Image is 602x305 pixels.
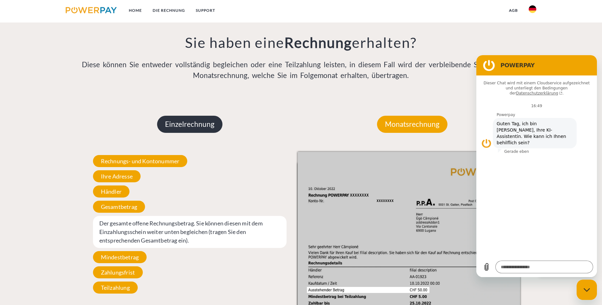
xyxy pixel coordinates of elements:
span: Gesamtbetrag [93,201,145,213]
iframe: Schaltfläche zum Öffnen des Messaging-Fensters; Konversation läuft [577,280,597,300]
a: DIE RECHNUNG [147,5,190,16]
p: Einzelrechnung [157,116,222,133]
span: Ihre Adresse [93,170,141,182]
span: Der gesamte offene Rechnungsbetrag. Sie können diesen mit dem Einzahlungsschein weiter unten begl... [93,216,287,248]
a: agb [504,5,523,16]
a: SUPPORT [190,5,221,16]
span: Mindestbetrag [93,251,147,263]
a: Home [123,5,147,16]
span: Teilzahlung [93,282,138,294]
p: Diese können Sie entweder vollständig begleichen oder eine Teilzahlung leisten, in diesem Fall wi... [79,59,524,81]
span: Händler [93,185,129,198]
img: de [529,5,536,13]
span: Rechnungs- und Kontonummer [93,155,188,167]
b: Rechnung [284,34,352,51]
iframe: Messaging-Fenster [476,55,597,277]
span: Zahlungsfrist [93,266,143,278]
p: Monatsrechnung [377,116,447,133]
h3: Sie haben eine erhalten? [79,34,524,51]
img: logo-powerpay.svg [66,7,117,13]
